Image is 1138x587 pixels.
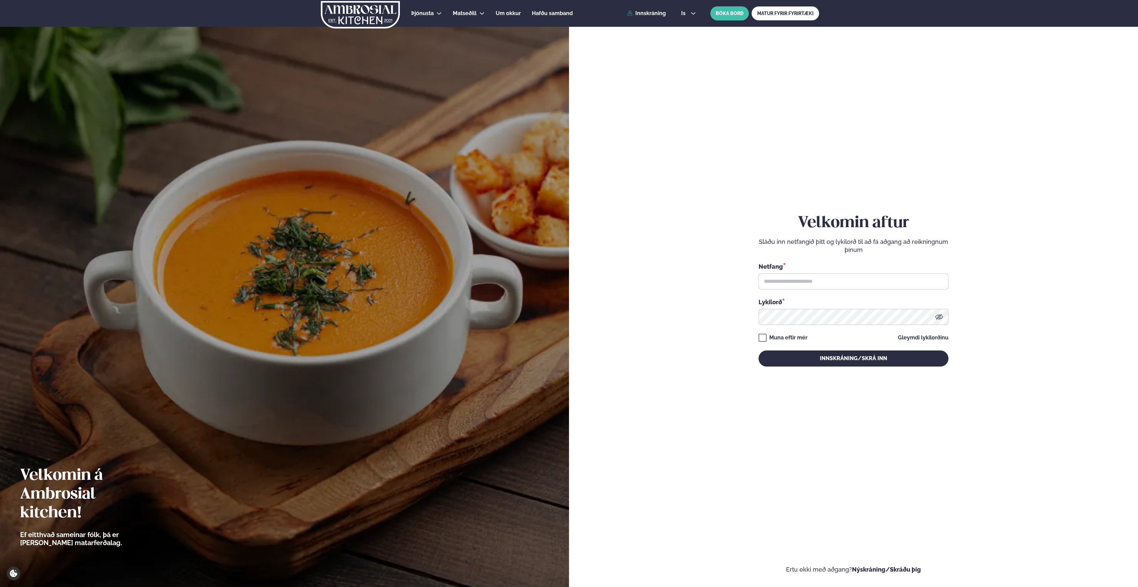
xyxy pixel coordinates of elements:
img: logo [321,1,401,28]
span: is [681,11,688,16]
button: BÓKA BORÐ [710,6,749,20]
span: Þjónusta [411,10,434,16]
p: Ef eitthvað sameinar fólk, þá er [PERSON_NAME] matarferðalag. [20,531,159,547]
a: Um okkur [496,9,521,17]
span: Um okkur [496,10,521,16]
span: Hafðu samband [532,10,573,16]
div: Netfang [759,262,948,271]
p: Ertu ekki með aðgang? [589,566,1118,574]
div: Lykilorð [759,298,948,306]
h2: Velkomin á Ambrosial kitchen! [20,466,159,523]
a: Cookie settings [7,567,20,580]
a: Hafðu samband [532,9,573,17]
a: MATUR FYRIR FYRIRTÆKI [752,6,819,20]
button: is [676,11,701,16]
p: Sláðu inn netfangið þitt og lykilorð til að fá aðgang að reikningnum þínum [759,238,948,254]
a: Innskráning [627,10,666,16]
a: Matseðill [453,9,477,17]
a: Nýskráning/Skráðu þig [852,566,921,573]
a: Þjónusta [411,9,434,17]
h2: Velkomin aftur [759,214,948,233]
a: Gleymdi lykilorðinu [898,335,948,340]
button: Innskráning/Skrá inn [759,350,948,367]
span: Matseðill [453,10,477,16]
